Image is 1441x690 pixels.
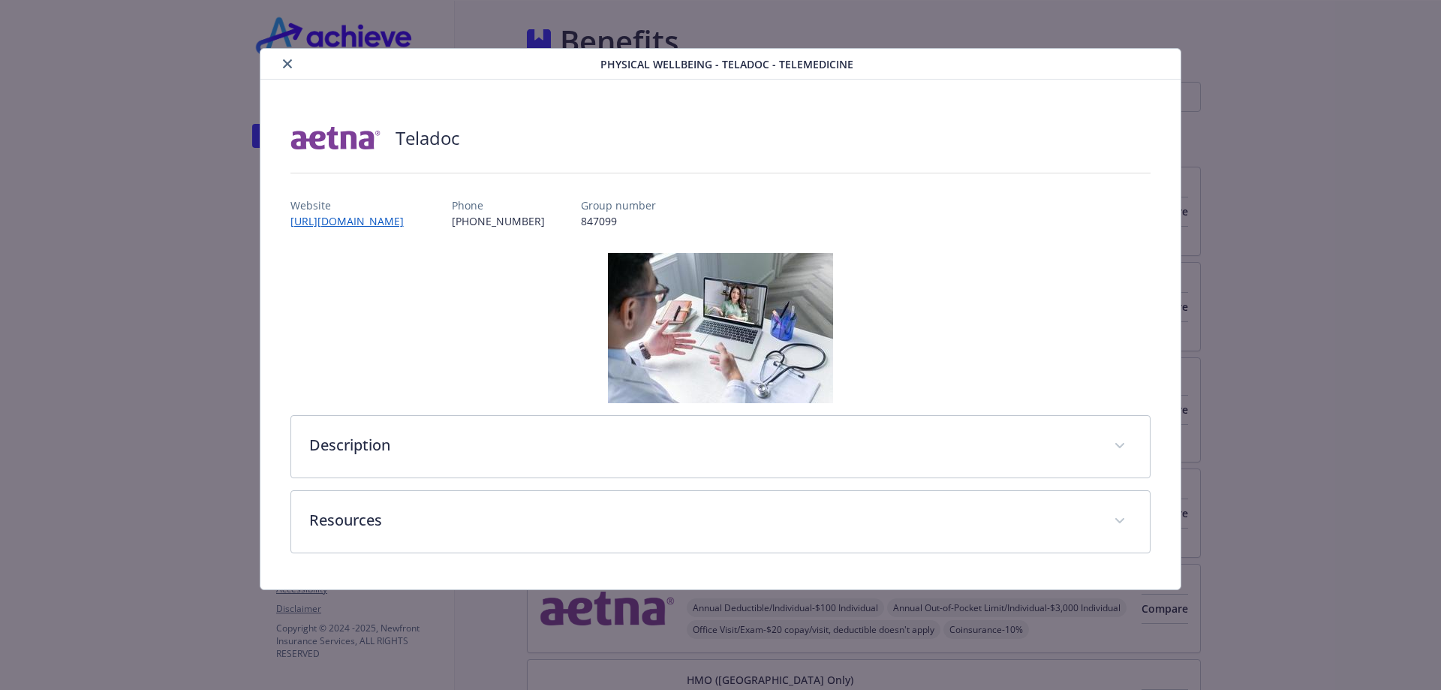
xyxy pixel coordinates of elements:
div: Resources [291,491,1151,553]
button: close [278,55,296,73]
p: 847099 [581,213,656,229]
img: Aetna Inc [290,116,381,161]
p: Description [309,434,1097,456]
img: banner [608,253,833,403]
div: details for plan Physical Wellbeing - Teladoc - TeleMedicine [144,48,1297,590]
h2: Teladoc [396,125,460,151]
div: Description [291,416,1151,478]
p: Phone [452,197,545,213]
a: [URL][DOMAIN_NAME] [290,214,416,228]
span: Physical Wellbeing - Teladoc - TeleMedicine [600,56,853,72]
p: Group number [581,197,656,213]
p: Website [290,197,416,213]
p: [PHONE_NUMBER] [452,213,545,229]
p: Resources [309,509,1097,532]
